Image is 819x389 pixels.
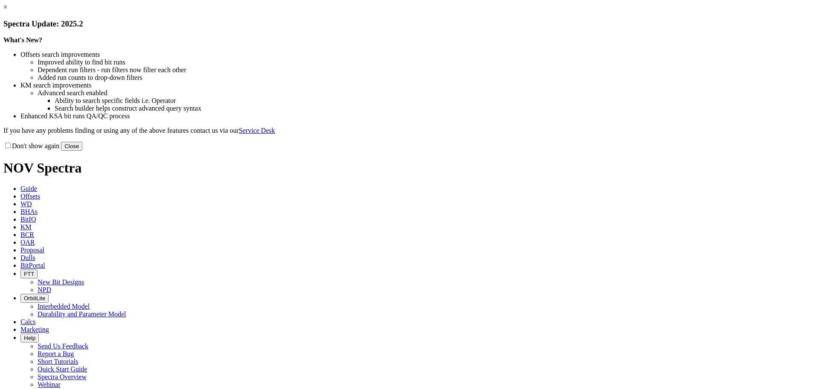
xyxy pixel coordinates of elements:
[38,310,126,318] a: Durability and Parameter Model
[20,200,32,208] span: WD
[38,286,51,293] a: NPD
[3,3,7,11] a: ×
[38,66,816,74] li: Dependent run filters - run filters now filter each other
[20,223,32,231] span: KM
[55,105,816,112] li: Search builder helps construct advanced query syntax
[38,366,87,373] a: Quick Start Guide
[3,160,816,176] h1: NOV Spectra
[38,89,816,97] li: Advanced search enabled
[24,271,34,277] span: FTT
[20,246,44,254] span: Proposal
[38,381,61,388] a: Webinar
[20,82,816,89] li: KM search improvements
[38,373,87,380] a: Spectra Overview
[20,262,45,269] span: BitPortal
[239,127,275,134] a: Service Desk
[20,326,49,333] span: Marketing
[24,295,45,301] span: OrbitLite
[38,58,816,66] li: Improved ability to find bit runs
[20,112,816,120] li: Enhanced KSA bit runs QA/QC process
[20,254,35,261] span: Dulls
[3,36,42,44] strong: What's New?
[20,318,36,325] span: Calcs
[5,143,11,148] input: Don't show again
[38,350,74,357] a: Report a Bug
[20,208,38,215] span: BHAs
[20,231,34,238] span: BCR
[38,342,88,350] a: Send Us Feedback
[20,185,37,192] span: Guide
[3,142,59,149] label: Don't show again
[38,278,84,286] a: New Bit Designs
[38,303,90,310] a: Interbedded Model
[20,51,816,58] li: Offsets search improvements
[20,193,40,200] span: Offsets
[55,97,816,105] li: Ability to search specific fields i.e. Operator
[20,239,35,246] span: OAR
[61,142,82,151] button: Close
[20,216,36,223] span: BitIQ
[3,19,816,29] h3: Spectra Update: 2025.2
[38,74,816,82] li: Added run counts to drop-down filters
[24,335,35,341] span: Help
[3,127,816,135] p: If you have any problems finding or using any of the above features contact us via our
[38,358,78,365] a: Short Tutorials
